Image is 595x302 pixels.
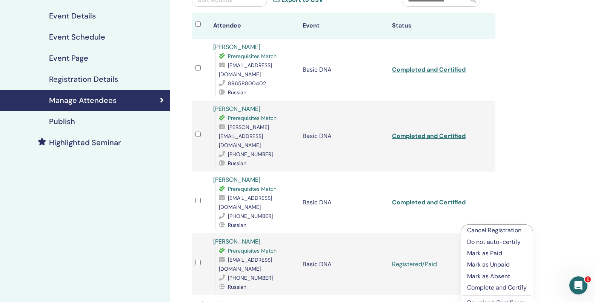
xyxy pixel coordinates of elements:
[467,226,527,235] p: Cancel Registration
[213,238,260,245] a: [PERSON_NAME]
[49,54,88,63] h4: Event Page
[392,198,466,206] a: Completed and Certified
[49,96,117,105] h4: Manage Attendees
[228,274,273,281] span: [PHONE_NUMBER]
[49,32,105,41] h4: Event Schedule
[228,284,246,290] span: Russian
[467,272,527,281] p: Mark as Absent
[228,89,246,96] span: Russian
[49,75,118,84] h4: Registration Details
[219,124,269,149] span: [PERSON_NAME][EMAIL_ADDRESS][DOMAIN_NAME]
[209,13,299,39] th: Attendee
[49,117,75,126] h4: Publish
[219,256,272,272] span: [EMAIL_ADDRESS][DOMAIN_NAME]
[213,176,260,184] a: [PERSON_NAME]
[228,151,273,158] span: [PHONE_NUMBER]
[299,233,388,295] td: Basic DNA
[299,172,388,233] td: Basic DNA
[467,249,527,258] p: Mark as Paid
[213,105,260,113] a: [PERSON_NAME]
[467,283,527,292] p: Complete and Certify
[228,53,277,60] span: Prerequisites Match
[569,276,587,294] iframe: Intercom live chat
[392,66,466,74] a: Completed and Certified
[299,13,388,39] th: Event
[228,185,277,192] span: Prerequisites Match
[228,115,277,121] span: Prerequisites Match
[299,39,388,101] td: Basic DNA
[228,80,266,87] span: 89658800402
[392,132,466,140] a: Completed and Certified
[467,260,527,269] p: Mark as Unpaid
[213,43,260,51] a: [PERSON_NAME]
[228,160,246,167] span: Russian
[49,138,121,147] h4: Highlighted Seminar
[585,276,591,282] span: 1
[228,247,277,254] span: Prerequisites Match
[219,195,272,210] span: [EMAIL_ADDRESS][DOMAIN_NAME]
[228,213,273,219] span: [PHONE_NUMBER]
[299,101,388,172] td: Basic DNA
[219,62,272,78] span: [EMAIL_ADDRESS][DOMAIN_NAME]
[49,11,96,20] h4: Event Details
[467,238,527,247] p: Do not auto-certify
[228,222,246,228] span: Russian
[388,13,478,39] th: Status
